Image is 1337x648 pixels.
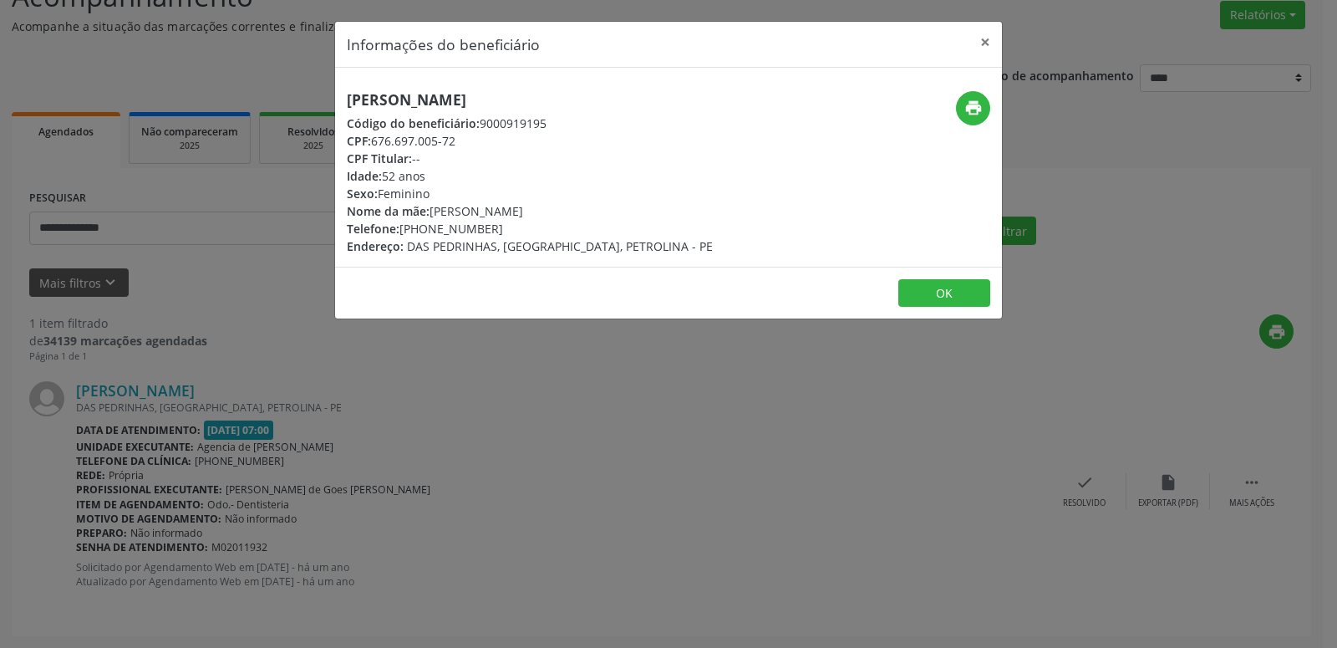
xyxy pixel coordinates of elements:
div: [PERSON_NAME] [347,202,713,220]
span: Idade: [347,168,382,184]
span: Telefone: [347,221,399,237]
button: print [956,91,990,125]
button: Close [968,22,1002,63]
span: Endereço: [347,238,404,254]
span: Sexo: [347,186,378,202]
h5: Informações do beneficiário [347,33,540,55]
span: Código do beneficiário: [347,115,480,131]
i: print [964,99,983,117]
div: 9000919195 [347,115,713,132]
div: 676.697.005-72 [347,132,713,150]
button: OK [898,279,990,308]
div: 52 anos [347,167,713,185]
div: [PHONE_NUMBER] [347,220,713,237]
span: CPF Titular: [347,151,412,166]
h5: [PERSON_NAME] [347,91,713,109]
div: -- [347,150,713,167]
span: Nome da mãe: [347,203,430,219]
div: Feminino [347,185,713,202]
span: CPF: [347,133,371,149]
span: DAS PEDRINHAS, [GEOGRAPHIC_DATA], PETROLINA - PE [407,238,713,254]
